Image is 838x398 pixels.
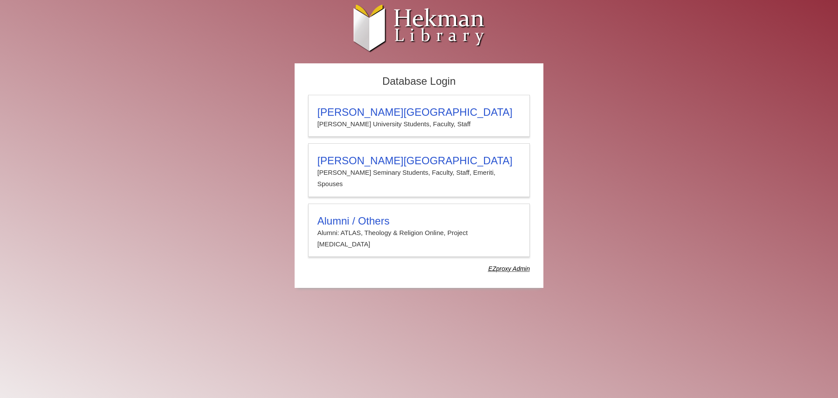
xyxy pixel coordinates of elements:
[308,143,530,197] a: [PERSON_NAME][GEOGRAPHIC_DATA][PERSON_NAME] Seminary Students, Faculty, Staff, Emeriti, Spouses
[488,265,530,272] dfn: Use Alumni login
[317,118,521,130] p: [PERSON_NAME] University Students, Faculty, Staff
[317,106,521,118] h3: [PERSON_NAME][GEOGRAPHIC_DATA]
[317,227,521,250] p: Alumni: ATLAS, Theology & Religion Online, Project [MEDICAL_DATA]
[304,73,534,90] h2: Database Login
[308,95,530,137] a: [PERSON_NAME][GEOGRAPHIC_DATA][PERSON_NAME] University Students, Faculty, Staff
[317,215,521,227] h3: Alumni / Others
[317,167,521,190] p: [PERSON_NAME] Seminary Students, Faculty, Staff, Emeriti, Spouses
[317,215,521,250] summary: Alumni / OthersAlumni: ATLAS, Theology & Religion Online, Project [MEDICAL_DATA]
[317,155,521,167] h3: [PERSON_NAME][GEOGRAPHIC_DATA]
